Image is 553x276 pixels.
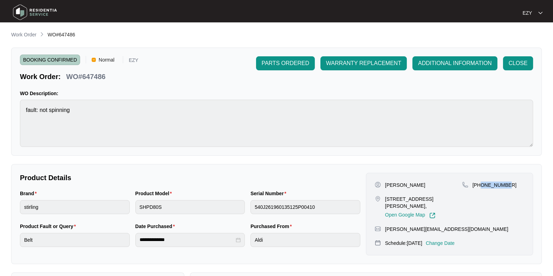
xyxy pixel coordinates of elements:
[20,90,533,97] p: WO Description:
[92,58,96,62] img: Vercel Logo
[250,190,289,197] label: Serial Number
[20,190,40,197] label: Brand
[250,223,295,230] label: Purchased From
[39,31,45,37] img: chevron-right
[96,55,117,65] span: Normal
[20,72,61,82] p: Work Order:
[385,240,422,247] p: Schedule: [DATE]
[385,226,508,233] p: [PERSON_NAME][EMAIL_ADDRESS][DOMAIN_NAME]
[135,190,175,197] label: Product Model
[375,196,381,202] img: map-pin
[375,226,381,232] img: map-pin
[20,233,130,247] input: Product Fault or Query
[20,55,80,65] span: BOOKING CONFIRMED
[48,32,75,37] span: WO#647486
[418,59,492,68] span: ADDITIONAL INFORMATION
[326,59,401,68] span: WARRANTY REPLACEMENT
[256,56,315,70] button: PARTS ORDERED
[20,223,79,230] label: Product Fault or Query
[473,182,517,189] p: [PHONE_NUMBER]
[135,200,245,214] input: Product Model
[462,182,468,188] img: map-pin
[523,9,532,16] p: EZY
[385,212,435,219] a: Open Google Map
[140,236,235,243] input: Date Purchased
[320,56,407,70] button: WARRANTY REPLACEMENT
[503,56,533,70] button: CLOSE
[429,212,435,219] img: Link-External
[11,31,36,38] p: Work Order
[20,200,130,214] input: Brand
[375,240,381,246] img: map-pin
[426,240,455,247] p: Change Date
[129,58,138,65] p: EZY
[538,11,543,15] img: dropdown arrow
[135,223,178,230] label: Date Purchased
[250,200,360,214] input: Serial Number
[10,2,59,23] img: residentia service logo
[20,100,533,147] textarea: fault: not spinning
[509,59,527,68] span: CLOSE
[385,196,462,210] p: [STREET_ADDRESS][PERSON_NAME],
[412,56,497,70] button: ADDITIONAL INFORMATION
[250,233,360,247] input: Purchased From
[10,31,38,39] a: Work Order
[375,182,381,188] img: user-pin
[66,72,105,82] p: WO#647486
[20,173,360,183] p: Product Details
[262,59,309,68] span: PARTS ORDERED
[385,182,425,189] p: [PERSON_NAME]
